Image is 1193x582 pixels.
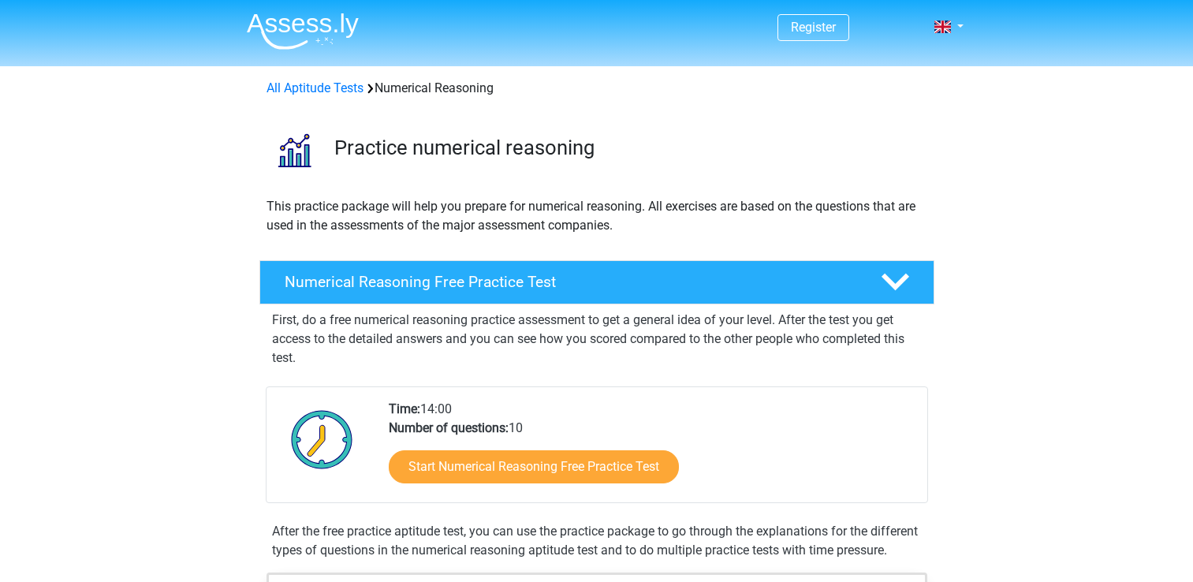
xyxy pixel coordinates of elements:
[260,79,934,98] div: Numerical Reasoning
[272,311,922,367] p: First, do a free numerical reasoning practice assessment to get a general idea of your level. Aft...
[253,260,941,304] a: Numerical Reasoning Free Practice Test
[267,197,927,235] p: This practice package will help you prepare for numerical reasoning. All exercises are based on t...
[334,136,922,160] h3: Practice numerical reasoning
[260,117,327,184] img: numerical reasoning
[377,400,926,502] div: 14:00 10
[282,400,362,479] img: Clock
[266,522,928,560] div: After the free practice aptitude test, you can use the practice package to go through the explana...
[389,450,679,483] a: Start Numerical Reasoning Free Practice Test
[389,420,509,435] b: Number of questions:
[247,13,359,50] img: Assessly
[285,273,856,291] h4: Numerical Reasoning Free Practice Test
[791,20,836,35] a: Register
[267,80,363,95] a: All Aptitude Tests
[389,401,420,416] b: Time:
